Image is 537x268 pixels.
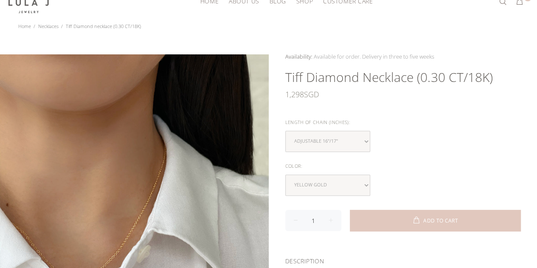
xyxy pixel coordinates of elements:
div: Length of Chain (inches): [285,117,521,128]
div: SGD [285,86,521,103]
span: Tiff Diamond necklace (0.30 CT/18K) [66,23,141,29]
span: Available for order. Delivery in three to five weeks [314,53,434,60]
button: ADD TO CART [350,210,521,231]
a: Necklaces [38,23,59,29]
h1: Tiff Diamond necklace (0.30 CT/18K) [285,69,521,86]
span: ADD TO CART [423,218,458,223]
div: Color: [285,161,521,172]
a: Home [18,23,31,29]
span: Availability: [285,53,312,60]
span: 1,298 [285,86,304,103]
